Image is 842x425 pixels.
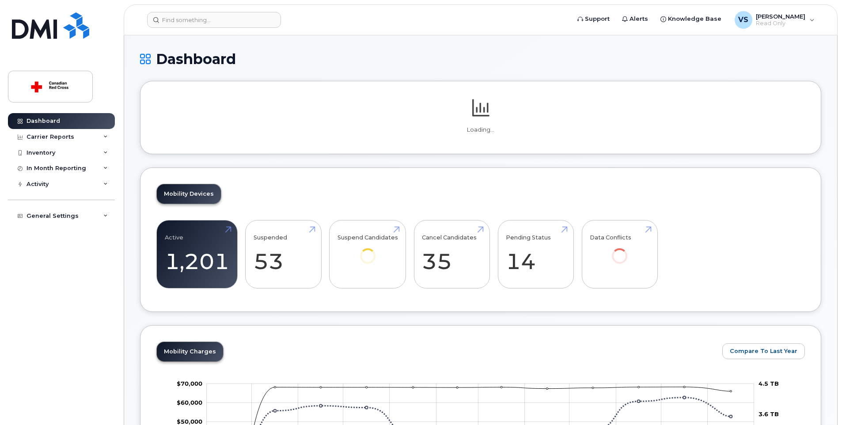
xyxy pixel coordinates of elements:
[590,225,649,276] a: Data Conflicts
[506,225,565,284] a: Pending Status 14
[177,399,202,406] g: $0
[177,399,202,406] tspan: $60,000
[157,342,223,361] a: Mobility Charges
[177,380,202,387] g: $0
[759,410,779,417] tspan: 3.6 TB
[177,418,202,425] g: $0
[422,225,482,284] a: Cancel Candidates 35
[722,343,805,359] button: Compare To Last Year
[759,380,779,387] tspan: 4.5 TB
[165,225,229,284] a: Active 1,201
[254,225,313,284] a: Suspended 53
[177,418,202,425] tspan: $50,000
[338,225,398,276] a: Suspend Candidates
[156,126,805,134] p: Loading...
[177,380,202,387] tspan: $70,000
[157,184,221,204] a: Mobility Devices
[140,51,821,67] h1: Dashboard
[730,347,797,355] span: Compare To Last Year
